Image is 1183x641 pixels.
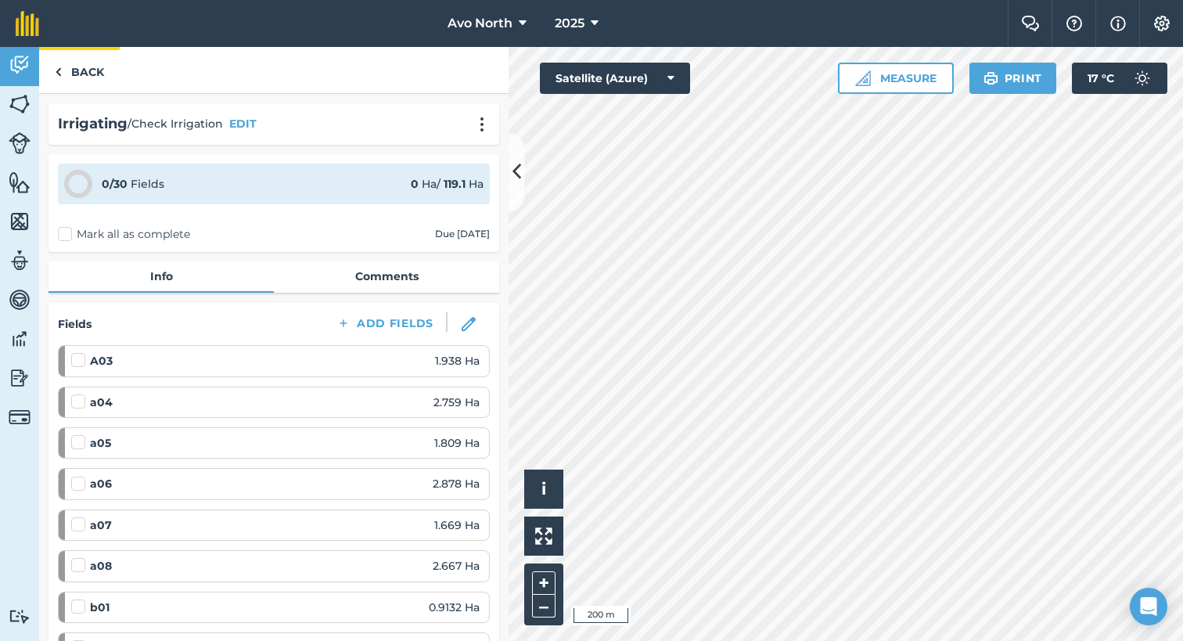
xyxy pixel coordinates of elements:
img: svg+xml;base64,PD94bWwgdmVyc2lvbj0iMS4wIiBlbmNvZGluZz0idXRmLTgiPz4KPCEtLSBHZW5lcmF0b3I6IEFkb2JlIE... [9,132,31,154]
span: 2.759 Ha [433,394,480,411]
a: Comments [274,261,499,291]
button: Print [969,63,1057,94]
img: svg+xml;base64,PD94bWwgdmVyc2lvbj0iMS4wIiBlbmNvZGluZz0idXRmLTgiPz4KPCEtLSBHZW5lcmF0b3I6IEFkb2JlIE... [9,288,31,311]
img: A cog icon [1152,16,1171,31]
span: 1.938 Ha [435,352,480,369]
button: i [524,470,563,509]
strong: 119.1 [444,177,466,191]
span: 2.878 Ha [433,475,480,492]
div: Ha / Ha [411,175,484,193]
span: 2025 [555,14,584,33]
div: Fields [102,175,164,193]
h4: Fields [58,315,92,333]
img: svg+xml;base64,PHN2ZyB4bWxucz0iaHR0cDovL3d3dy53My5vcmcvMjAwMC9zdmciIHdpZHRoPSI5IiBoZWlnaHQ9IjI0Ii... [55,63,62,81]
strong: 0 / 30 [102,177,128,191]
button: – [532,595,556,618]
img: Two speech bubbles overlapping with the left bubble in the forefront [1021,16,1040,31]
span: 17 ° C [1088,63,1114,94]
img: svg+xml;base64,PD94bWwgdmVyc2lvbj0iMS4wIiBlbmNvZGluZz0idXRmLTgiPz4KPCEtLSBHZW5lcmF0b3I6IEFkb2JlIE... [9,53,31,77]
span: / Check Irrigation [128,115,223,132]
img: svg+xml;base64,PD94bWwgdmVyc2lvbj0iMS4wIiBlbmNvZGluZz0idXRmLTgiPz4KPCEtLSBHZW5lcmF0b3I6IEFkb2JlIE... [9,406,31,428]
a: Back [39,47,120,93]
a: Info [49,261,274,291]
span: i [541,479,546,499]
img: svg+xml;base64,PD94bWwgdmVyc2lvbj0iMS4wIiBlbmNvZGluZz0idXRmLTgiPz4KPCEtLSBHZW5lcmF0b3I6IEFkb2JlIE... [9,609,31,624]
strong: a05 [90,434,111,452]
button: + [532,571,556,595]
strong: a04 [90,394,113,411]
img: svg+xml;base64,PHN2ZyB4bWxucz0iaHR0cDovL3d3dy53My5vcmcvMjAwMC9zdmciIHdpZHRoPSI1NiIgaGVpZ2h0PSI2MC... [9,210,31,233]
button: 17 °C [1072,63,1167,94]
img: svg+xml;base64,PHN2ZyB4bWxucz0iaHR0cDovL3d3dy53My5vcmcvMjAwMC9zdmciIHdpZHRoPSIxNyIgaGVpZ2h0PSIxNy... [1110,14,1126,33]
img: svg+xml;base64,PHN2ZyB4bWxucz0iaHR0cDovL3d3dy53My5vcmcvMjAwMC9zdmciIHdpZHRoPSI1NiIgaGVpZ2h0PSI2MC... [9,92,31,116]
span: 1.669 Ha [434,517,480,534]
h2: Irrigating [58,113,128,135]
img: svg+xml;base64,PHN2ZyB4bWxucz0iaHR0cDovL3d3dy53My5vcmcvMjAwMC9zdmciIHdpZHRoPSI1NiIgaGVpZ2h0PSI2MC... [9,171,31,194]
span: Avo North [448,14,512,33]
img: svg+xml;base64,PHN2ZyB4bWxucz0iaHR0cDovL3d3dy53My5vcmcvMjAwMC9zdmciIHdpZHRoPSIxOSIgaGVpZ2h0PSIyNC... [983,69,998,88]
span: 2.667 Ha [433,557,480,574]
img: svg+xml;base64,PD94bWwgdmVyc2lvbj0iMS4wIiBlbmNvZGluZz0idXRmLTgiPz4KPCEtLSBHZW5lcmF0b3I6IEFkb2JlIE... [9,249,31,272]
button: Measure [838,63,954,94]
img: svg+xml;base64,PHN2ZyB3aWR0aD0iMTgiIGhlaWdodD0iMTgiIHZpZXdCb3g9IjAgMCAxOCAxOCIgZmlsbD0ibm9uZSIgeG... [462,317,476,331]
img: Four arrows, one pointing top left, one top right, one bottom right and the last bottom left [535,528,552,545]
img: svg+xml;base64,PD94bWwgdmVyc2lvbj0iMS4wIiBlbmNvZGluZz0idXRmLTgiPz4KPCEtLSBHZW5lcmF0b3I6IEFkb2JlIE... [9,366,31,390]
strong: a07 [90,517,112,534]
img: svg+xml;base64,PD94bWwgdmVyc2lvbj0iMS4wIiBlbmNvZGluZz0idXRmLTgiPz4KPCEtLSBHZW5lcmF0b3I6IEFkb2JlIE... [1127,63,1158,94]
label: Mark all as complete [58,226,190,243]
img: svg+xml;base64,PHN2ZyB4bWxucz0iaHR0cDovL3d3dy53My5vcmcvMjAwMC9zdmciIHdpZHRoPSIyMCIgaGVpZ2h0PSIyNC... [473,117,491,132]
img: svg+xml;base64,PD94bWwgdmVyc2lvbj0iMS4wIiBlbmNvZGluZz0idXRmLTgiPz4KPCEtLSBHZW5lcmF0b3I6IEFkb2JlIE... [9,327,31,351]
img: A question mark icon [1065,16,1084,31]
strong: b01 [90,599,110,616]
div: Open Intercom Messenger [1130,588,1167,625]
strong: A03 [90,352,113,369]
img: Ruler icon [855,70,871,86]
strong: a08 [90,557,112,574]
div: Due [DATE] [435,228,490,240]
button: Add Fields [324,312,446,334]
strong: 0 [411,177,419,191]
span: 0.9132 Ha [429,599,480,616]
strong: a06 [90,475,112,492]
span: 1.809 Ha [434,434,480,452]
button: Satellite (Azure) [540,63,690,94]
button: EDIT [229,115,257,132]
img: fieldmargin Logo [16,11,39,36]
